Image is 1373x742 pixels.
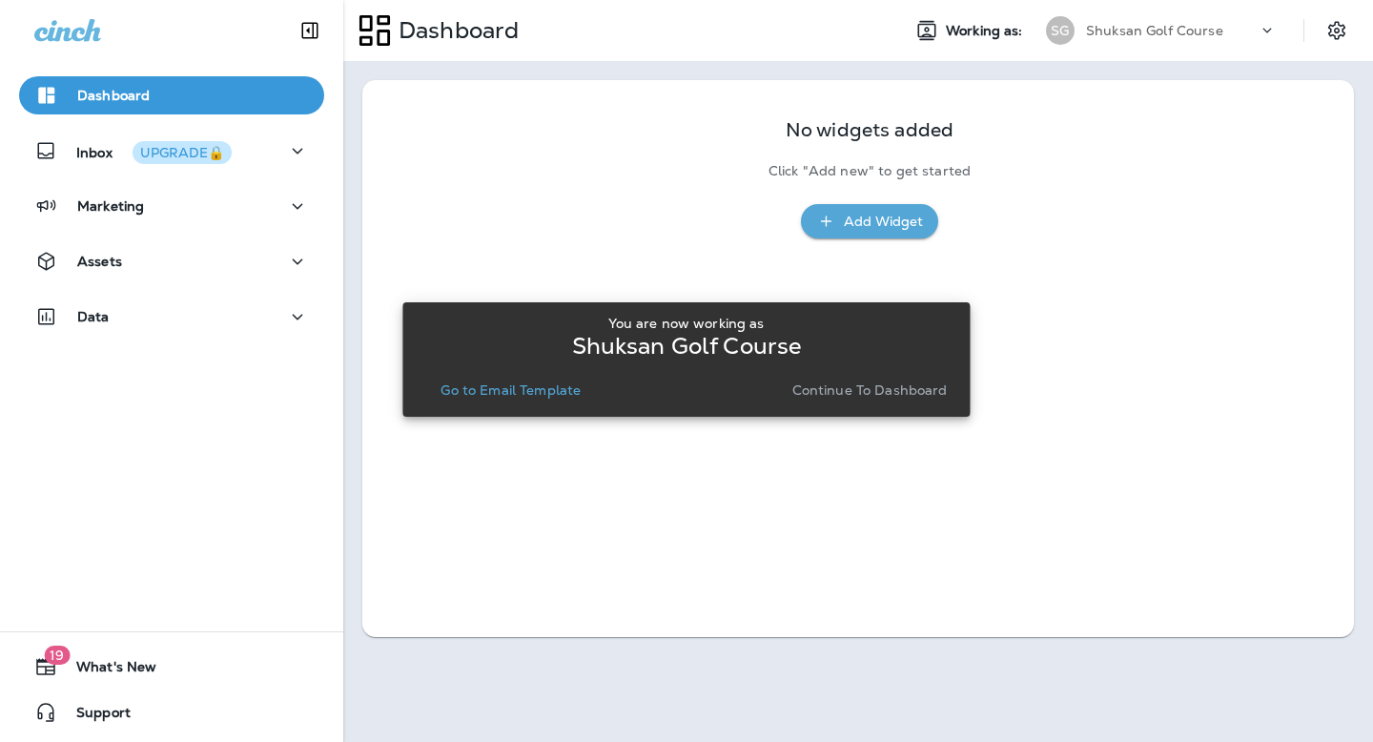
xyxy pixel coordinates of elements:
[19,187,324,225] button: Marketing
[19,76,324,114] button: Dashboard
[77,254,122,269] p: Assets
[44,646,70,665] span: 19
[19,132,324,170] button: InboxUPGRADE🔒
[391,16,519,45] p: Dashboard
[19,693,324,732] button: Support
[19,648,324,686] button: 19What's New
[57,659,156,682] span: What's New
[946,23,1027,39] span: Working as:
[608,316,764,331] p: You are now working as
[572,339,802,354] p: Shuksan Golf Course
[283,11,337,50] button: Collapse Sidebar
[19,298,324,336] button: Data
[785,377,955,403] button: Continue to Dashboard
[77,88,150,103] p: Dashboard
[1320,13,1354,48] button: Settings
[1046,16,1075,45] div: SG
[57,705,131,728] span: Support
[1086,23,1223,38] p: Shuksan Golf Course
[77,198,144,214] p: Marketing
[133,141,232,164] button: UPGRADE🔒
[19,242,324,280] button: Assets
[77,309,110,324] p: Data
[433,377,588,403] button: Go to Email Template
[441,382,581,398] p: Go to Email Template
[140,146,224,159] div: UPGRADE🔒
[792,382,948,398] p: Continue to Dashboard
[76,141,232,161] p: Inbox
